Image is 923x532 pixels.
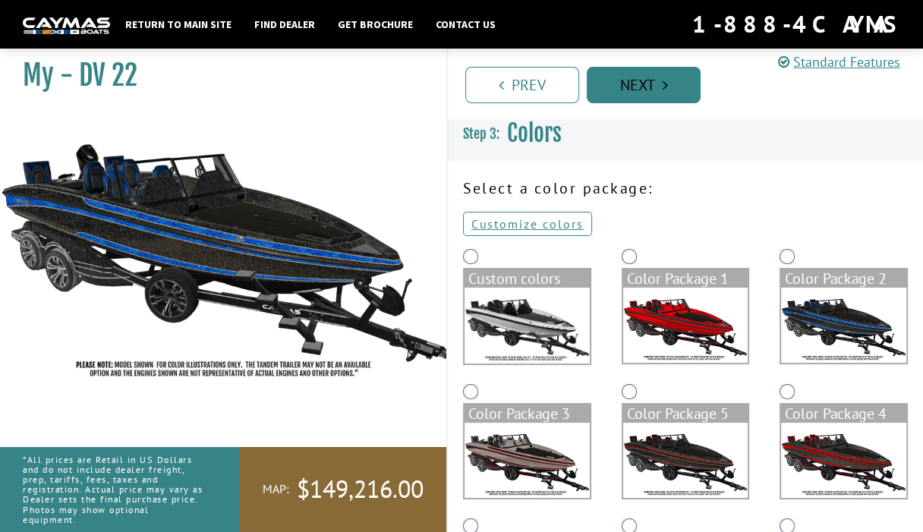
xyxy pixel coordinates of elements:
[240,447,446,532] a: MAP:$149,216.00
[465,423,590,498] img: color_package_364.png
[263,481,289,497] span: MAP:
[781,288,906,363] img: color_package_363.png
[463,212,592,236] a: Customize colors
[465,405,590,423] div: Color Package 3
[465,269,590,288] div: Custom colors
[448,105,923,162] h3: Colors
[428,14,503,34] a: Contact Us
[23,58,408,93] h1: My - DV 22
[781,405,906,423] div: Color Package 4
[692,8,900,41] div: 1-888-4CAYMAS
[781,269,906,288] div: Color Package 2
[623,288,748,363] img: color_package_362.png
[23,17,110,33] img: white-logo-c9c8dbefe5ff5ceceb0f0178aa75bf4bb51f6bca0971e226c86eb53dfe498488.png
[330,14,421,34] a: Get Brochure
[465,67,579,103] a: Prev
[623,423,748,498] img: color_package_365.png
[623,405,748,423] div: Color Package 5
[623,269,748,288] div: Color Package 1
[781,423,906,498] img: color_package_366.png
[587,67,701,103] a: Next
[247,14,323,34] a: Find Dealer
[23,447,206,532] p: *All prices are Retail in US Dollars and do not include dealer freight, prep, tariffs, fees, taxe...
[778,53,900,71] a: Standard Features
[297,474,424,505] span: $149,216.00
[461,65,923,103] ul: Pagination
[465,288,590,364] img: DV22-Base-Layer.png
[463,177,908,200] p: Select a color package:
[118,14,239,34] a: Return to main site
